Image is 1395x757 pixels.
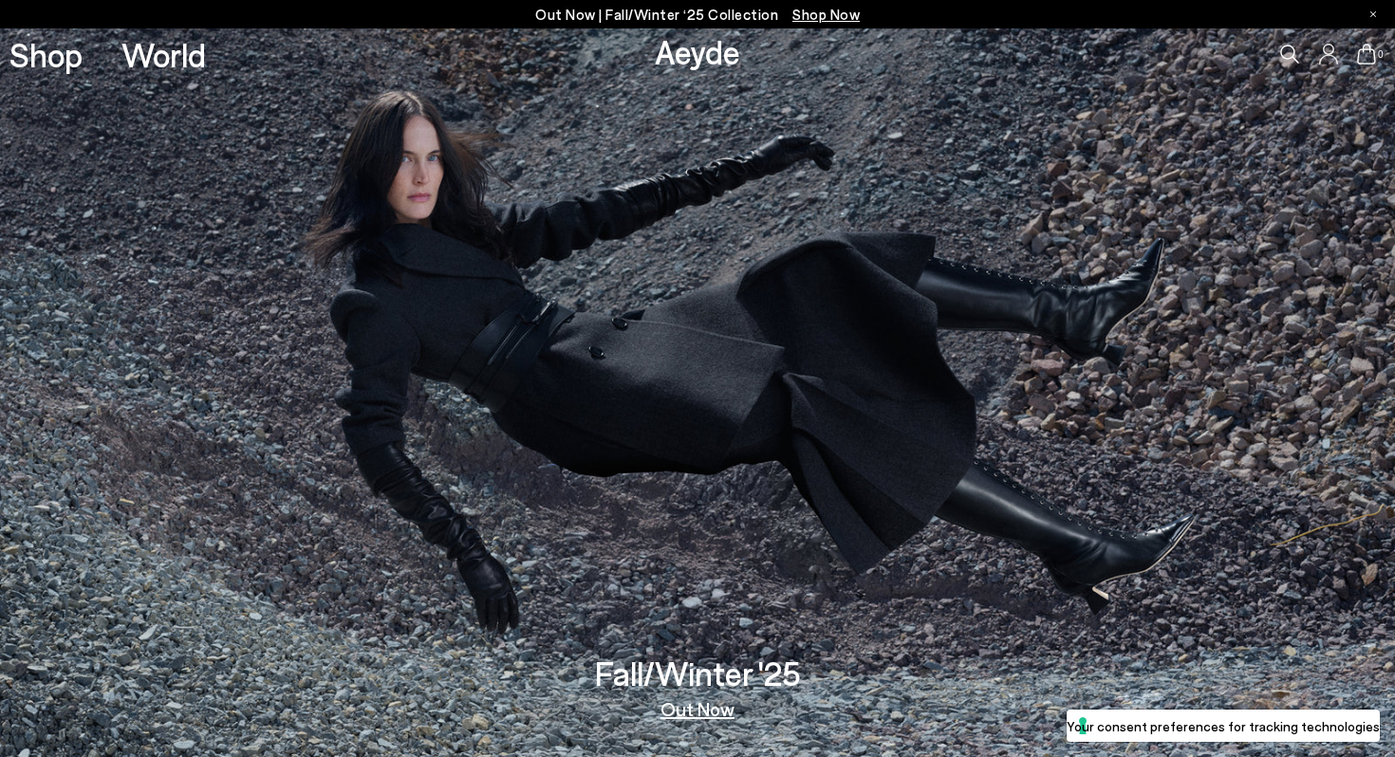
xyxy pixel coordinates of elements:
[792,6,860,23] span: Navigate to /collections/new-in
[660,699,735,718] a: Out Now
[121,38,206,71] a: World
[595,656,801,690] h3: Fall/Winter '25
[1376,49,1386,60] span: 0
[1067,710,1380,742] button: Your consent preferences for tracking technologies
[655,31,740,71] a: Aeyde
[9,38,83,71] a: Shop
[1067,716,1380,736] label: Your consent preferences for tracking technologies
[535,3,860,27] p: Out Now | Fall/Winter ‘25 Collection
[1357,44,1376,65] a: 0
